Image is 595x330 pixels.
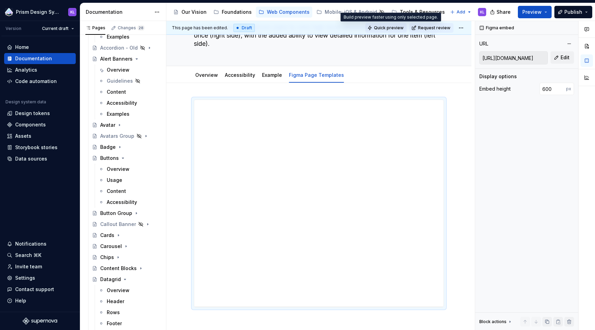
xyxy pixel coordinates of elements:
div: Block actions [479,317,513,327]
a: Content [96,86,163,97]
a: Example [262,72,282,78]
a: Assets [4,131,76,142]
div: Callout Banner [100,221,136,228]
a: Badge [89,142,163,153]
a: Settings [4,272,76,283]
button: Notifications [4,238,76,249]
a: Web Components [256,7,312,18]
div: Data sources [15,155,47,162]
a: Accordion - Old [89,42,163,53]
a: Documentation [4,53,76,64]
span: Add [457,9,465,15]
a: Invite team [4,261,76,272]
a: Alert Banners [89,53,163,64]
div: Invite team [15,263,42,270]
div: Figma Page Templates [286,68,347,82]
span: 28 [137,25,145,31]
div: Overview [107,166,129,173]
p: px [566,86,571,92]
div: Code automation [15,78,57,85]
a: Overview [96,64,163,75]
div: Accessibility [107,199,137,206]
button: Share [487,6,515,18]
a: Code automation [4,76,76,87]
div: Analytics [15,66,37,73]
div: Examples [107,33,129,40]
button: Publish [554,6,592,18]
div: Usage [107,177,122,184]
a: Components [4,119,76,130]
div: Chips [100,254,114,261]
div: Datagrid [100,276,121,283]
div: Guidelines [107,78,133,84]
div: Rows [107,309,120,316]
div: Tools & Resources [400,9,445,16]
div: Assets [15,133,31,140]
div: Mobile: iOS & Android [325,9,377,16]
div: Button Group [100,210,132,217]
button: Current draft [39,24,77,33]
a: Data sources [4,153,76,164]
button: Help [4,295,76,306]
div: Our Vision [181,9,207,16]
div: KL [480,9,484,15]
a: Design tokens [4,108,76,119]
span: Preview [522,9,542,16]
div: Design tokens [15,110,50,117]
div: Avatars Group [100,133,134,140]
span: Share [497,9,511,16]
div: Foundations [222,9,252,16]
a: Carousel [89,241,163,252]
a: Foundations [211,7,254,18]
div: Cards [100,232,114,239]
div: Overview [192,68,221,82]
button: Add [448,7,474,17]
a: Rows [96,307,163,318]
div: Content Blocks [100,265,137,272]
div: Accessibility [222,68,258,82]
div: Search ⌘K [15,252,41,259]
svg: Supernova Logo [23,318,57,324]
a: Accessibility [96,197,163,208]
div: KL [70,9,75,15]
div: Design system data [6,99,46,105]
a: Datagrid [89,274,163,285]
div: Web Components [267,9,310,16]
a: Guidelines [96,75,163,86]
div: URL [479,40,488,47]
a: Overview [195,72,218,78]
a: Analytics [4,64,76,75]
span: Edit [561,54,570,61]
div: Buttons [100,155,119,162]
button: Preview [518,6,552,18]
a: Footer [96,318,163,329]
img: 106765b7-6fc4-4b5d-8be0-32f944830029.png [5,8,13,16]
a: Content [96,186,163,197]
div: Components [15,121,46,128]
input: 100 [540,83,566,95]
div: Examples [107,111,129,117]
button: Request review [409,23,453,33]
a: Button Group [89,208,163,219]
span: Publish [564,9,582,16]
div: Documentation [86,9,151,16]
a: Examples [96,31,163,42]
a: Accessibility [96,97,163,109]
div: Page tree [170,5,447,19]
a: Content Blocks [89,263,163,274]
a: Figma Page Templates [289,72,344,78]
span: This page has been edited. [172,25,228,31]
a: Our Vision [170,7,209,18]
div: Accessibility [107,100,137,106]
div: Content [107,188,126,195]
a: Avatars Group [89,131,163,142]
div: Pages [85,25,105,31]
div: Documentation [15,55,52,62]
div: Carousel [100,243,122,250]
textarea: The Split View page allows users to view high-level information for multiple items at once (right... [192,22,442,49]
span: Current draft [42,26,69,31]
span: Quick preview [374,25,404,31]
a: Tools & Resources [389,7,448,18]
a: Cards [89,230,163,241]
